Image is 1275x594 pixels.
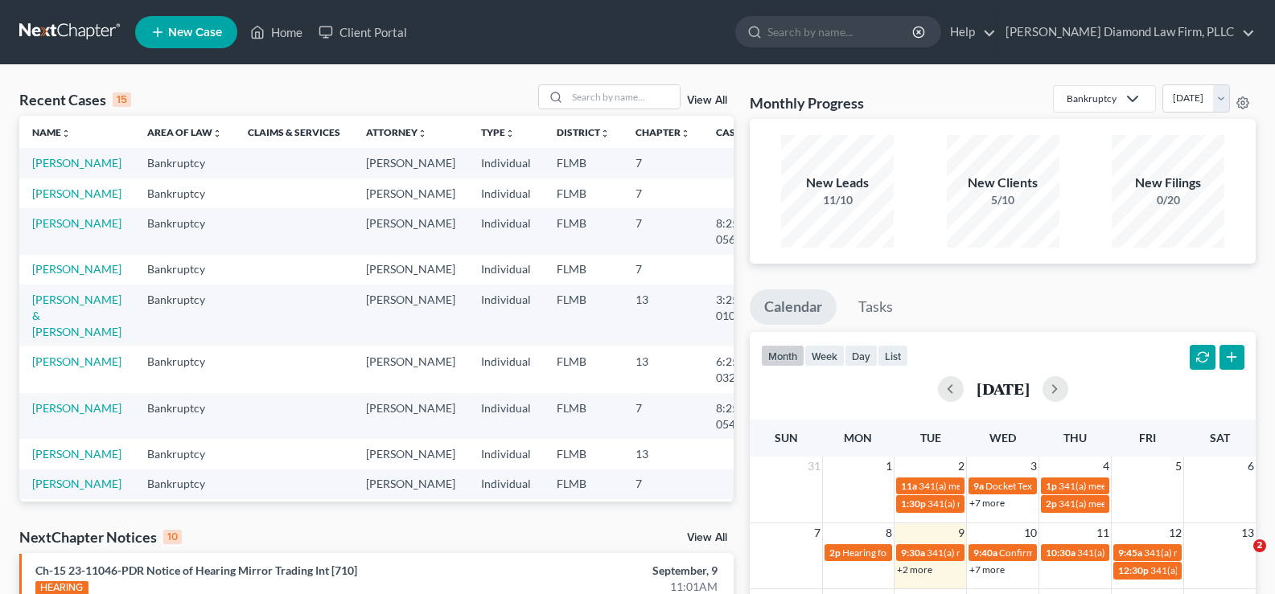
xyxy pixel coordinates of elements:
i: unfold_more [600,129,610,138]
a: [PERSON_NAME] [32,262,121,276]
span: 4 [1101,457,1111,476]
span: 341(a) meeting for [PERSON_NAME] [919,480,1074,492]
td: FLMB [544,148,623,178]
a: [PERSON_NAME] [32,216,121,230]
span: 5 [1174,457,1183,476]
td: Bankruptcy [134,178,235,208]
td: Bankruptcy [134,469,235,499]
span: 2 [956,457,966,476]
span: 341(a) meeting for [PERSON_NAME] [1059,498,1214,510]
td: Bankruptcy [134,255,235,285]
span: 10 [1022,523,1039,543]
span: 2 [1253,539,1266,552]
div: 5/10 [947,192,1059,208]
div: 15 [113,92,131,107]
td: FLMB [544,393,623,439]
a: [PERSON_NAME] [32,477,121,490]
td: 13 [623,499,703,545]
span: Wed [989,431,1016,444]
button: week [804,345,845,367]
a: [PERSON_NAME] Diamond Law Firm, PLLC [997,18,1255,47]
td: [PERSON_NAME] [353,346,468,392]
span: 9a [973,480,984,492]
td: Bankruptcy [134,439,235,469]
span: 341(a) meeting for [PERSON_NAME] [1059,480,1214,492]
div: September, 9 [501,563,718,579]
td: Individual [468,469,544,499]
button: day [845,345,878,367]
span: 2p [1046,498,1057,510]
a: Help [942,18,996,47]
a: Chapterunfold_more [635,126,690,138]
span: Hearing for [PERSON_NAME] [842,547,968,559]
span: 11 [1095,523,1111,543]
span: 6 [1246,457,1256,476]
td: [PERSON_NAME] [353,178,468,208]
td: 7 [623,178,703,208]
td: FLMB [544,255,623,285]
span: 341(a) meeting for [PERSON_NAME] [927,498,1083,510]
div: 11/10 [781,192,894,208]
td: 7 [623,255,703,285]
div: NextChapter Notices [19,527,182,547]
a: Districtunfold_more [557,126,610,138]
a: View All [687,532,727,543]
td: Bankruptcy [134,208,235,254]
div: New Filings [1112,174,1224,192]
td: Individual [468,393,544,439]
span: 11a [901,480,917,492]
i: unfold_more [681,129,690,138]
td: FLMB [544,285,623,346]
td: FLMB [544,178,623,208]
a: Typeunfold_more [481,126,515,138]
td: Bankruptcy [134,346,235,392]
span: 10:30a [1046,547,1076,559]
td: Individual [468,499,544,545]
td: [PERSON_NAME] [353,439,468,469]
span: 9:40a [973,547,997,559]
span: Confirmation Hearing for [PERSON_NAME] [999,547,1183,559]
span: Mon [844,431,872,444]
td: 8:25-bk-05639 [703,208,780,254]
i: unfold_more [417,129,427,138]
span: 341(a) meeting for [PERSON_NAME] [927,547,1082,559]
span: New Case [168,27,222,39]
td: Bankruptcy [134,148,235,178]
i: unfold_more [505,129,515,138]
span: 9 [956,523,966,543]
span: 341(a) meeting for [PERSON_NAME] [1077,547,1232,559]
span: 9:45a [1118,547,1142,559]
a: Client Portal [311,18,415,47]
span: 1 [884,457,894,476]
td: [PERSON_NAME] [353,285,468,346]
td: Individual [468,208,544,254]
a: Nameunfold_more [32,126,71,138]
td: FLMB [544,208,623,254]
a: Calendar [750,289,837,325]
span: 3 [1029,457,1039,476]
span: Tue [920,431,941,444]
a: Case Nounfold_more [716,126,767,138]
td: FLMB [544,439,623,469]
div: New Clients [947,174,1059,192]
a: Area of Lawunfold_more [147,126,222,138]
td: 3:25-bk-01002 [703,285,780,346]
td: 7 [623,208,703,254]
a: Home [242,18,311,47]
td: [PERSON_NAME] [353,499,468,545]
div: 0/20 [1112,192,1224,208]
td: [PERSON_NAME] [353,208,468,254]
a: Attorneyunfold_more [366,126,427,138]
td: 13 [623,346,703,392]
td: Individual [468,178,544,208]
td: [PERSON_NAME] [353,469,468,499]
span: Docket Text: for St [PERSON_NAME] [PERSON_NAME] et al [985,480,1235,492]
td: 7 [623,469,703,499]
iframe: Intercom live chat [1220,539,1259,578]
td: Individual [468,255,544,285]
button: month [761,345,804,367]
h3: Monthly Progress [750,93,864,113]
span: 13 [1240,523,1256,543]
a: [PERSON_NAME] [32,401,121,415]
span: Sun [775,431,798,444]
